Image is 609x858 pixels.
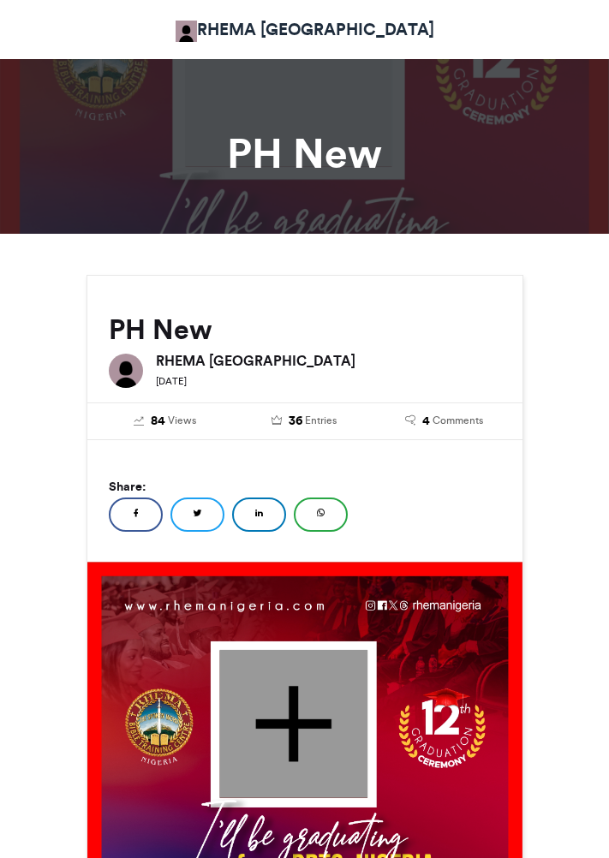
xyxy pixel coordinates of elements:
[248,412,361,431] a: 36 Entries
[168,413,196,428] span: Views
[156,354,501,367] h6: RHEMA [GEOGRAPHIC_DATA]
[109,475,501,498] h5: Share:
[156,375,187,387] small: [DATE]
[87,133,523,174] h1: PH New
[387,412,501,431] a: 4 Comments
[109,314,501,345] h2: PH New
[109,412,223,431] a: 84 Views
[151,412,165,431] span: 84
[289,412,302,431] span: 36
[422,412,430,431] span: 4
[305,413,337,428] span: Entries
[433,413,483,428] span: Comments
[109,354,143,388] img: RHEMA NIGERIA
[176,17,434,42] a: RHEMA [GEOGRAPHIC_DATA]
[176,21,197,42] img: RHEMA NIGERIA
